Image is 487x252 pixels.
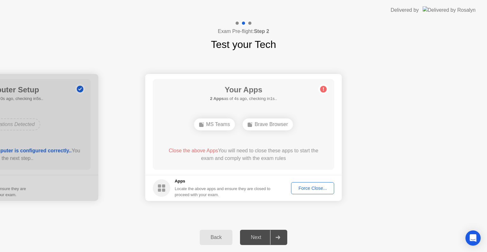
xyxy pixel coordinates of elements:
div: Brave Browser [243,118,293,130]
h5: as of 4s ago, checking in1s.. [210,96,277,102]
h5: Apps [175,178,271,184]
button: Force Close... [291,182,334,194]
div: Back [202,235,231,240]
button: Next [240,230,287,245]
div: Next [242,235,270,240]
b: 2 Apps [210,96,224,101]
div: Force Close... [293,186,332,191]
h1: Test your Tech [211,37,276,52]
b: Step 2 [254,29,269,34]
div: Locate the above apps and ensure they are closed to proceed with your exam. [175,186,271,198]
h1: Your Apps [210,84,277,96]
div: Delivered by [391,6,419,14]
span: Close the above Apps [169,148,218,153]
img: Delivered by Rosalyn [423,6,476,14]
button: Back [200,230,232,245]
div: MS Teams [194,118,235,130]
div: You will need to close these apps to start the exam and comply with the exam rules [162,147,325,162]
h4: Exam Pre-flight: [218,28,269,35]
div: Open Intercom Messenger [465,230,481,246]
